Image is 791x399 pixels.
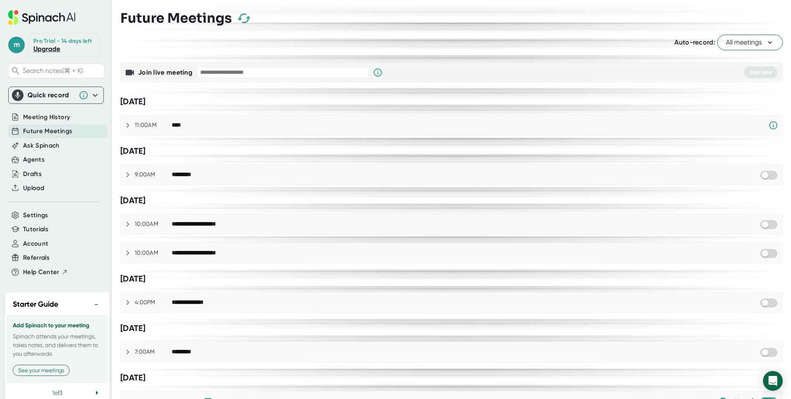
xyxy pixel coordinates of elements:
[33,38,92,45] div: Pro Trial - 14 days left
[13,332,102,358] p: Spinach attends your meetings, takes notes, and delivers them to you afterwards
[13,322,102,329] h3: Add Spinach to your meeting
[135,249,172,257] div: 10:00AM
[23,253,49,263] button: Referrals
[763,371,783,391] div: Open Intercom Messenger
[33,45,60,53] a: Upgrade
[23,155,44,164] button: Agents
[23,67,102,75] span: Search notes (⌘ + K)
[23,141,60,150] button: Ask Spinach
[23,113,70,122] button: Meeting History
[749,69,772,76] span: Join now
[120,274,783,284] div: [DATE]
[135,122,172,129] div: 11:00AM
[23,268,68,277] button: Help Center
[13,299,58,310] h2: Starter Guide
[120,96,783,107] div: [DATE]
[120,146,783,156] div: [DATE]
[23,268,59,277] span: Help Center
[135,299,172,306] div: 4:00PM
[28,91,75,99] div: Quick record
[52,390,62,396] span: 1 of 3
[138,68,192,76] b: Join live meeting
[12,87,100,103] div: Quick record
[120,10,232,26] h3: Future Meetings
[135,221,172,228] div: 10:00AM
[23,225,48,234] button: Tutorials
[23,211,48,220] button: Settings
[768,120,778,130] svg: Spinach requires a video conference link.
[8,37,25,53] span: m
[23,183,44,193] button: Upload
[717,35,783,50] button: All meetings
[744,66,777,78] button: Join now
[120,323,783,333] div: [DATE]
[91,298,102,310] button: −
[23,239,48,249] button: Account
[726,38,774,47] span: All meetings
[674,38,715,46] span: Auto-record:
[135,348,172,356] div: 7:00AM
[135,171,172,178] div: 9:00AM
[23,127,72,136] button: Future Meetings
[23,169,42,179] button: Drafts
[120,373,783,383] div: [DATE]
[120,195,783,206] div: [DATE]
[13,365,70,376] button: See your meetings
